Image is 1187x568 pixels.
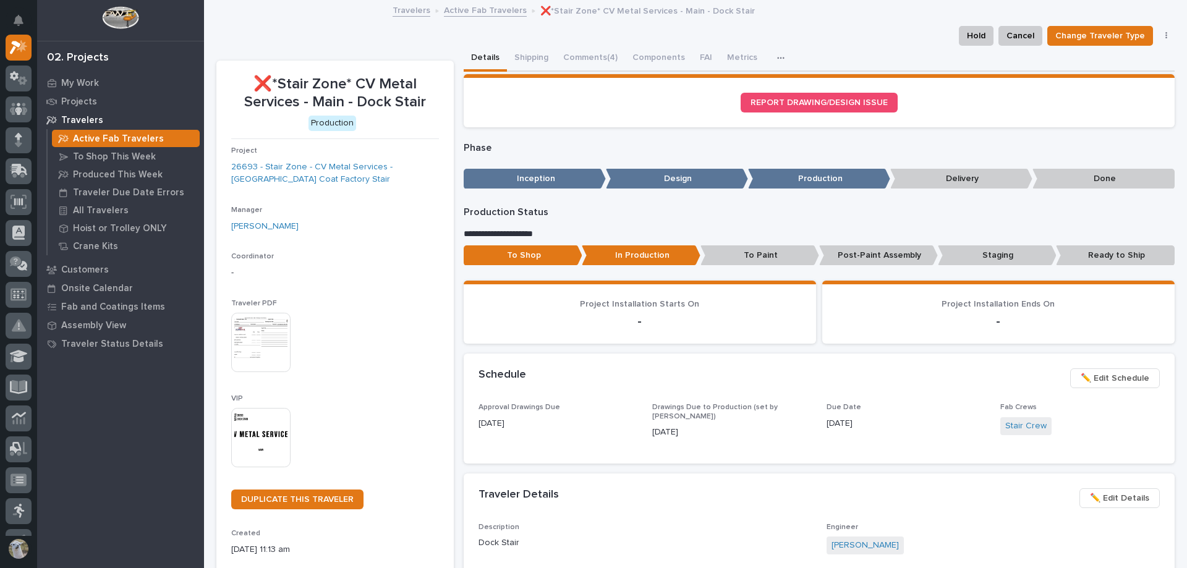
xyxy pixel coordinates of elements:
[582,245,700,266] p: In Production
[393,2,430,17] a: Travelers
[827,417,986,430] p: [DATE]
[652,404,778,420] span: Drawings Due to Production (set by [PERSON_NAME])
[73,187,184,198] p: Traveler Due Date Errors
[890,169,1032,189] p: Delivery
[998,26,1042,46] button: Cancel
[231,395,243,402] span: VIP
[1032,169,1175,189] p: Done
[48,166,204,183] a: Produced This Week
[15,15,32,35] div: Notifications
[73,241,118,252] p: Crane Kits
[231,161,439,187] a: 26693 - Stair Zone - CV Metal Services - [GEOGRAPHIC_DATA] Coat Factory Stair
[308,116,356,131] div: Production
[652,426,812,439] p: [DATE]
[61,339,163,350] p: Traveler Status Details
[73,223,167,234] p: Hoist or Trolley ONLY
[507,46,556,72] button: Shipping
[61,265,109,276] p: Customers
[606,169,748,189] p: Design
[48,130,204,147] a: Active Fab Travelers
[37,279,204,297] a: Onsite Calendar
[47,51,109,65] div: 02. Projects
[37,92,204,111] a: Projects
[73,134,164,145] p: Active Fab Travelers
[692,46,720,72] button: FAI
[48,148,204,165] a: To Shop This Week
[231,300,277,307] span: Traveler PDF
[832,539,899,552] a: [PERSON_NAME]
[479,314,801,329] p: -
[479,404,560,411] span: Approval Drawings Due
[48,219,204,237] a: Hoist or Trolley ONLY
[479,523,519,531] span: Description
[819,245,938,266] p: Post-Paint Assembly
[751,98,888,107] span: REPORT DRAWING/DESIGN ISSUE
[741,93,898,112] a: REPORT DRAWING/DESIGN ISSUE
[231,266,439,279] p: -
[48,184,204,201] a: Traveler Due Date Errors
[1055,28,1145,43] span: Change Traveler Type
[231,253,274,260] span: Coordinator
[37,316,204,334] a: Assembly View
[827,404,861,411] span: Due Date
[231,220,299,233] a: [PERSON_NAME]
[1000,404,1037,411] span: Fab Crews
[1005,420,1047,433] a: Stair Crew
[241,495,354,504] span: DUPLICATE THIS TRAVELER
[464,245,582,266] p: To Shop
[700,245,819,266] p: To Paint
[1047,26,1153,46] button: Change Traveler Type
[102,6,138,29] img: Workspace Logo
[942,300,1055,308] span: Project Installation Ends On
[464,169,606,189] p: Inception
[464,142,1175,154] p: Phase
[444,2,527,17] a: Active Fab Travelers
[1079,488,1160,508] button: ✏️ Edit Details
[1090,491,1149,506] span: ✏️ Edit Details
[231,490,364,509] a: DUPLICATE THIS TRAVELER
[748,169,890,189] p: Production
[1081,371,1149,386] span: ✏️ Edit Schedule
[479,536,812,549] p: Dock Stair
[231,543,439,556] p: [DATE] 11:13 am
[37,334,204,353] a: Traveler Status Details
[61,283,133,294] p: Onsite Calendar
[625,46,692,72] button: Components
[73,151,156,163] p: To Shop This Week
[837,314,1160,329] p: -
[37,297,204,316] a: Fab and Coatings Items
[48,237,204,255] a: Crane Kits
[73,169,163,180] p: Produced This Week
[959,26,993,46] button: Hold
[231,530,260,537] span: Created
[1056,245,1175,266] p: Ready to Ship
[73,205,129,216] p: All Travelers
[1006,28,1034,43] span: Cancel
[37,260,204,279] a: Customers
[479,368,526,382] h2: Schedule
[61,78,99,89] p: My Work
[231,75,439,111] p: ❌*Stair Zone* CV Metal Services - Main - Dock Stair
[231,206,262,214] span: Manager
[6,7,32,33] button: Notifications
[61,115,103,126] p: Travelers
[479,488,559,502] h2: Traveler Details
[61,96,97,108] p: Projects
[938,245,1057,266] p: Staging
[464,206,1175,218] p: Production Status
[580,300,699,308] span: Project Installation Starts On
[556,46,625,72] button: Comments (4)
[720,46,765,72] button: Metrics
[48,201,204,219] a: All Travelers
[464,46,507,72] button: Details
[231,147,257,155] span: Project
[1070,368,1160,388] button: ✏️ Edit Schedule
[967,28,985,43] span: Hold
[540,3,755,17] p: ❌*Stair Zone* CV Metal Services - Main - Dock Stair
[6,536,32,562] button: users-avatar
[37,111,204,129] a: Travelers
[61,320,126,331] p: Assembly View
[37,74,204,92] a: My Work
[827,523,858,531] span: Engineer
[479,417,638,430] p: [DATE]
